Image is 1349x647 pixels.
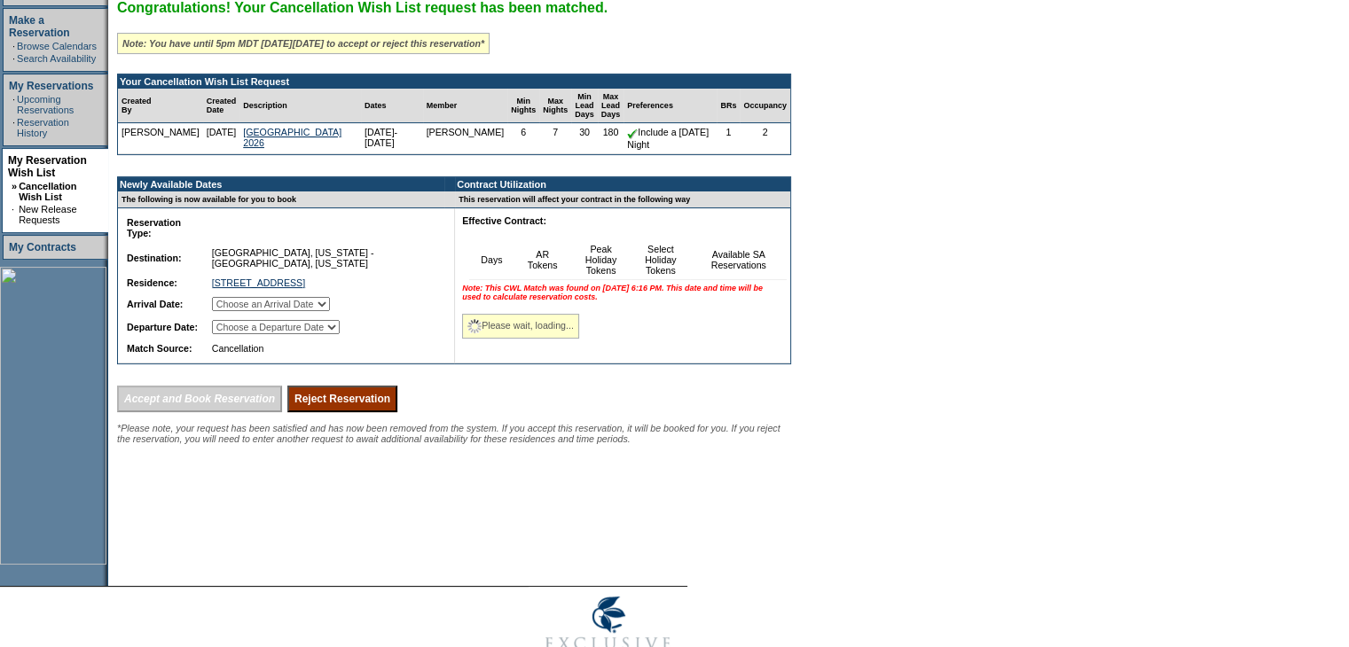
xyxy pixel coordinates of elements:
td: [GEOGRAPHIC_DATA], [US_STATE] - [GEOGRAPHIC_DATA], [US_STATE] [208,244,439,272]
td: 2 [740,123,790,153]
a: [STREET_ADDRESS] [212,277,305,288]
td: · [12,41,15,51]
td: Member [423,89,508,123]
b: Departure Date: [127,322,198,332]
span: *Please note, your request has been satisfied and has now been removed from the system. If you ac... [117,423,780,444]
b: Reservation Type: [127,217,181,238]
a: Reservation History [17,117,69,138]
td: Cancellation [208,339,439,357]
b: Effective Contract: [462,215,546,226]
b: Arrival Date: [127,299,183,309]
input: Reject Reservation [287,386,397,412]
img: chkSmaller.gif [627,129,638,139]
i: Note: You have until 5pm MDT [DATE][DATE] to accept or reject this reservation* [122,38,484,49]
td: Min Lead Days [571,89,598,123]
b: Destination: [127,253,182,263]
td: Description [239,89,361,123]
td: · [12,94,15,115]
a: Make a Reservation [9,14,70,39]
td: 7 [539,123,571,153]
td: Peak Holiday Tokens [571,240,631,280]
td: 6 [507,123,539,153]
td: Note: This CWL Match was found on [DATE] 6:16 PM. This date and time will be used to calculate re... [459,280,787,305]
b: Match Source: [127,343,192,354]
td: 30 [571,123,598,153]
td: 180 [598,123,624,153]
a: Upcoming Reservations [17,94,74,115]
td: Include a [DATE] Night [624,123,717,153]
td: · [12,117,15,138]
a: Search Availability [17,53,96,64]
a: Cancellation Wish List [19,181,76,202]
a: My Reservations [9,80,93,92]
td: Preferences [624,89,717,123]
a: [GEOGRAPHIC_DATA] 2026 [243,127,341,148]
td: Select Holiday Tokens [631,240,690,280]
td: Created Date [203,89,240,123]
td: Max Lead Days [598,89,624,123]
input: Accept and Book Reservation [117,386,282,412]
td: [DATE] [203,123,240,153]
td: This reservation will affect your contract in the following way [455,191,790,208]
td: Dates [361,89,423,123]
b: Residence: [127,277,177,288]
td: Days [469,240,514,280]
td: · [12,53,15,64]
td: [PERSON_NAME] [423,123,508,153]
a: New Release Requests [19,204,76,225]
td: The following is now available for you to book [118,191,444,208]
a: Browse Calendars [17,41,97,51]
td: Occupancy [740,89,790,123]
td: Contract Utilization [455,177,790,191]
td: Available SA Reservations [690,240,787,280]
td: BRs [717,89,740,123]
td: Max Nights [539,89,571,123]
a: My Contracts [9,241,76,253]
td: 1 [717,123,740,153]
td: Your Cancellation Wish List Request [118,74,790,89]
td: [PERSON_NAME] [118,123,203,153]
td: Created By [118,89,203,123]
div: Please wait, loading... [462,314,579,339]
td: [DATE]- [DATE] [361,123,423,153]
td: Newly Available Dates [118,177,444,191]
b: » [12,181,17,191]
a: My Reservation Wish List [8,154,87,179]
td: · [12,204,17,225]
td: Min Nights [507,89,539,123]
td: AR Tokens [514,240,571,280]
